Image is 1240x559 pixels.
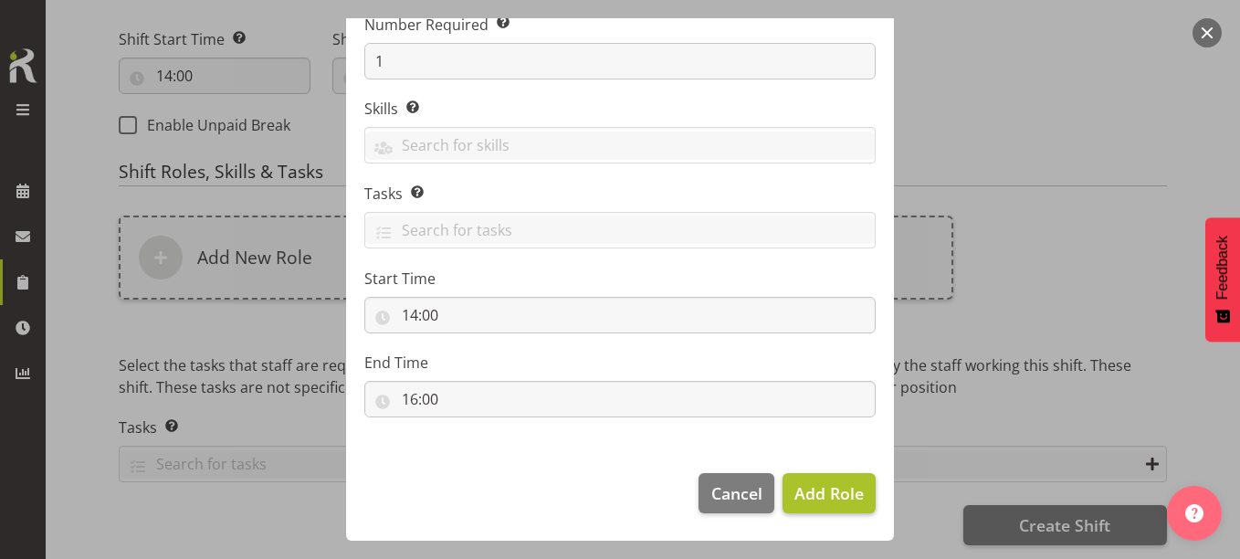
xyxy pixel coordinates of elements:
[794,482,864,504] span: Add Role
[364,183,876,205] label: Tasks
[364,268,876,290] label: Start Time
[364,14,876,36] label: Number Required
[364,98,876,120] label: Skills
[711,481,762,505] span: Cancel
[699,473,773,513] button: Cancel
[783,473,876,513] button: Add Role
[1185,504,1203,522] img: help-xxl-2.png
[1205,217,1240,342] button: Feedback - Show survey
[364,352,876,374] label: End Time
[365,132,875,160] input: Search for skills
[364,297,876,333] input: Click to select...
[1214,236,1231,300] span: Feedback
[365,216,875,244] input: Search for tasks
[364,381,876,417] input: Click to select...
